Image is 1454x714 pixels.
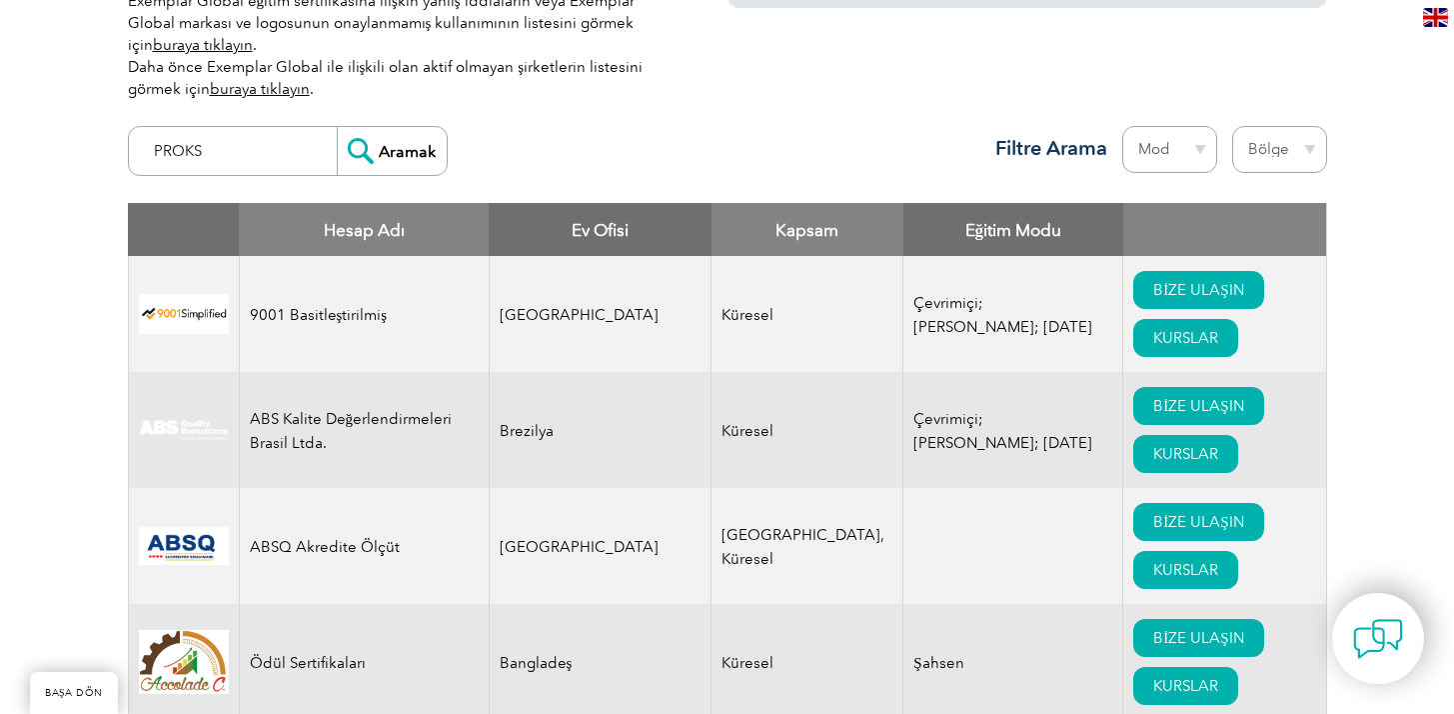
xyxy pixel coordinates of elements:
[965,220,1062,240] font: Eğitim Modu
[45,687,103,699] font: BAŞA DÖN
[128,58,644,98] font: Daha önce Exemplar Global ile ilişkili olan aktif olmayan şirketlerin listesini görmek için
[1153,445,1218,463] font: KURSLAR
[1153,281,1243,299] font: BİZE ULAŞIN
[913,410,1092,452] font: Çevrimiçi; [PERSON_NAME]; [DATE]
[1153,329,1218,347] font: KURSLAR
[337,127,447,175] input: Aramak
[722,654,773,672] font: Küresel
[139,419,229,441] img: c92924ac-d9bc-ea11-a814-000d3a79823d-logo.jpg
[722,306,773,324] font: Küresel
[1133,619,1263,657] a: BİZE ULAŞIN
[500,538,659,556] font: [GEOGRAPHIC_DATA]
[30,672,118,714] a: BAŞA DÖN
[913,654,963,672] font: Şahsen
[139,630,229,693] img: 1a94dd1a-69dd-eb11-bacb-002248159486-logo.jpg
[1133,503,1263,541] a: BİZE ULAŞIN
[775,220,838,240] font: Kapsam
[1153,561,1218,579] font: KURSLAR
[500,654,573,672] font: Bangladeş
[139,527,229,565] img: cc24547b-a6e0-e911-a812-000d3a795b83-logo.png
[1423,8,1448,27] img: en
[1153,397,1243,415] font: BİZE ULAŞIN
[572,220,629,240] font: Ev Ofisi
[210,80,310,98] a: buraya tıklayın
[324,220,405,240] font: Hesap Adı
[1133,319,1238,357] a: KURSLAR
[1133,387,1263,425] a: BİZE ULAŞIN
[153,36,253,54] a: buraya tıklayın
[250,306,388,324] font: 9001 Basitleştirilmiş
[903,203,1123,256] th: Eğitim Modu: Sütunları artan düzende sıralamak için etkinleştirin
[722,526,884,568] font: [GEOGRAPHIC_DATA], Küresel
[1153,629,1243,647] font: BİZE ULAŞIN
[1133,435,1238,473] a: KURSLAR
[500,422,554,440] font: Brezilya
[1123,203,1326,256] th: : Sütunları artan düzende sıralamak için etkinleştirin
[250,538,400,556] font: ABSQ Akredite Ölçüt
[1133,271,1263,309] a: BİZE ULAŞIN
[253,36,257,54] font: .
[1153,513,1243,531] font: BİZE ULAŞIN
[1133,551,1238,589] a: KURSLAR
[1133,667,1238,705] a: KURSLAR
[500,306,659,324] font: [GEOGRAPHIC_DATA]
[489,203,712,256] th: Ev Ofisi: Sütunları artan düzende sıralamak için etkinleştirin
[1153,677,1218,695] font: KURSLAR
[139,294,229,335] img: 37c9c059-616f-eb11-a812-002248153038-logo.png
[250,410,453,452] font: ABS Kalite Değerlendirmeleri Brasil Ltda.
[310,80,314,98] font: .
[913,294,1092,336] font: Çevrimiçi; [PERSON_NAME]; [DATE]
[250,654,366,672] font: Ödül Sertifikaları
[995,136,1107,160] font: Filtre Arama
[712,203,903,256] th: Kapsam: Sütunları artan düzende sıralamak için etkinleştirin
[239,203,489,256] th: Hesap Adı: Sütunları azalan şekilde sıralamak için etkinleştirin
[722,422,773,440] font: Küresel
[1353,614,1403,664] img: contact-chat.png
